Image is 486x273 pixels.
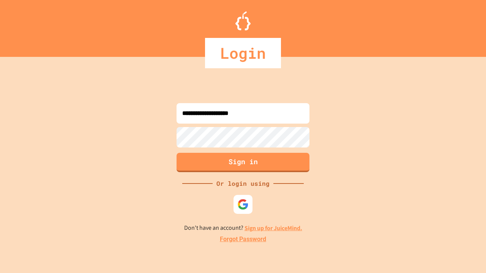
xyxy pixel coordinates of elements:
button: Sign in [177,153,309,172]
img: google-icon.svg [237,199,249,210]
div: Or login using [213,179,273,188]
a: Forgot Password [220,235,266,244]
iframe: chat widget [423,210,478,242]
p: Don't have an account? [184,223,302,233]
div: Login [205,38,281,68]
img: Logo.svg [235,11,251,30]
iframe: chat widget [454,243,478,265]
a: Sign up for JuiceMind. [245,224,302,232]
